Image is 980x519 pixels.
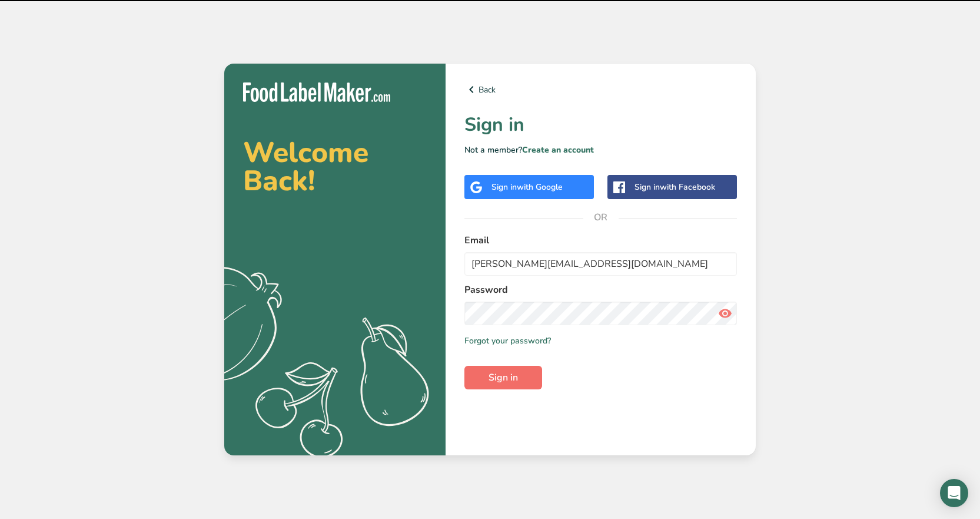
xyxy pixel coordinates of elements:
[464,111,737,139] h1: Sign in
[489,371,518,385] span: Sign in
[940,479,968,507] div: Open Intercom Messenger
[583,200,619,235] span: OR
[491,181,563,193] div: Sign in
[660,181,715,193] span: with Facebook
[464,144,737,156] p: Not a member?
[464,366,542,389] button: Sign in
[464,82,737,97] a: Back
[464,252,737,276] input: Enter Your Email
[243,82,390,102] img: Food Label Maker
[464,335,551,347] a: Forgot your password?
[243,138,427,195] h2: Welcome Back!
[634,181,715,193] div: Sign in
[517,181,563,193] span: with Google
[464,233,737,247] label: Email
[522,144,594,156] a: Create an account
[464,283,737,297] label: Password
